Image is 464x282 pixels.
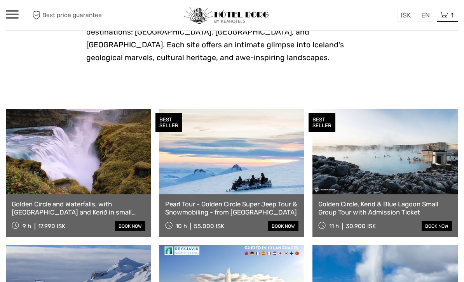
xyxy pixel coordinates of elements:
[115,221,145,231] a: book now
[401,11,411,19] span: ISK
[309,113,335,132] div: BEST SELLER
[176,223,187,230] span: 10 h
[89,12,99,21] button: Open LiveChat chat widget
[194,223,224,230] div: 55.000 ISK
[418,9,433,22] div: EN
[165,200,299,216] a: Pearl Tour - Golden Circle Super Jeep Tour & Snowmobiling - from [GEOGRAPHIC_DATA]
[30,9,119,22] span: Best price guarantee
[329,223,339,230] span: 11 h
[346,223,376,230] div: 30.900 ISK
[318,200,452,216] a: Golden Circle, Kerid & Blue Lagoon Small Group Tour with Admission Ticket
[183,7,269,24] img: 97-048fac7b-21eb-4351-ac26-83e096b89eb3_logo_small.jpg
[268,221,298,231] a: book now
[11,14,88,20] p: We're away right now. Please check back later!
[12,200,145,216] a: Golden Circle and Waterfalls, with [GEOGRAPHIC_DATA] and Kerið in small group
[450,11,455,19] span: 1
[155,113,182,132] div: BEST SELLER
[422,221,452,231] a: book now
[23,223,31,230] span: 9 h
[38,223,65,230] div: 17.990 ISK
